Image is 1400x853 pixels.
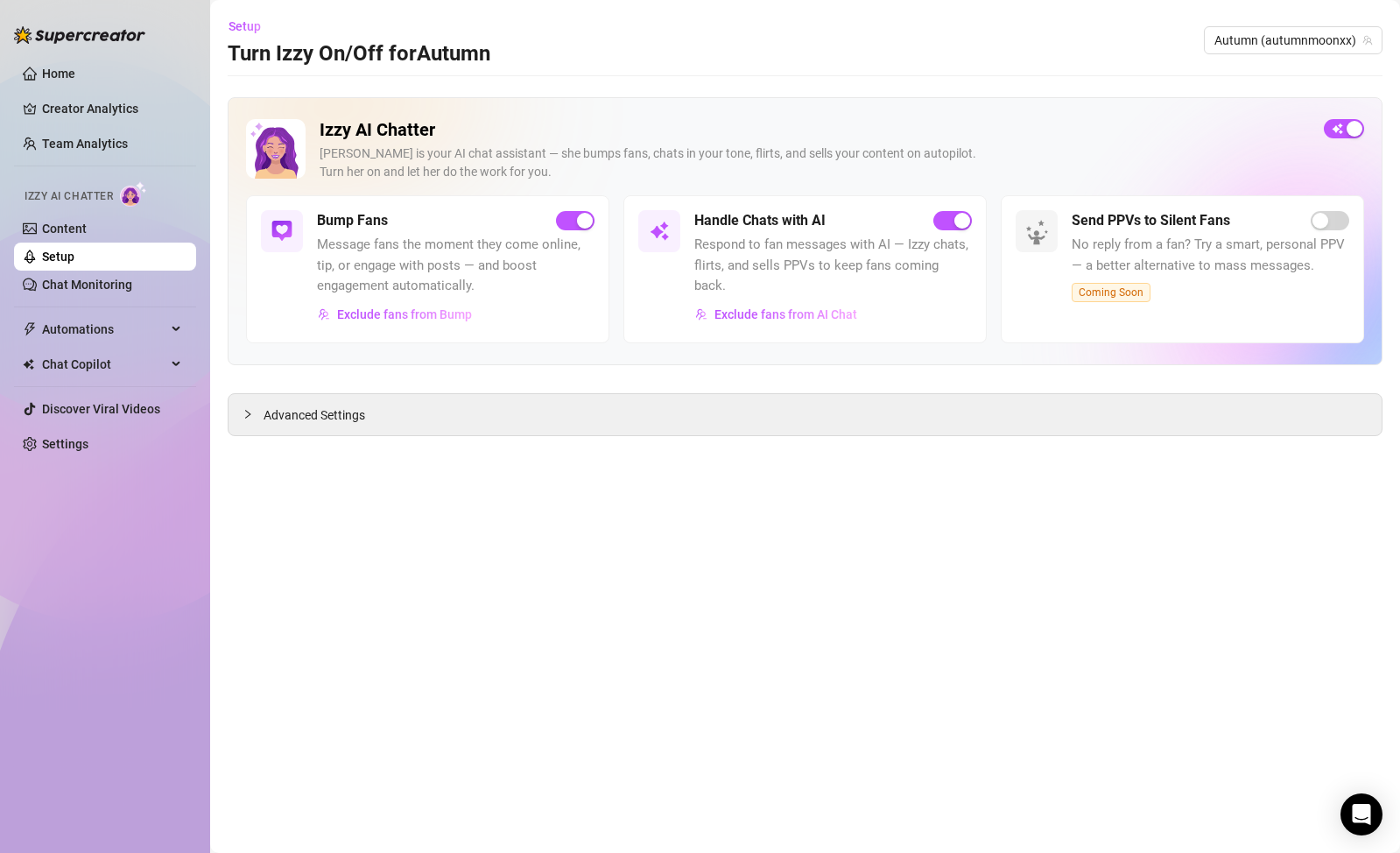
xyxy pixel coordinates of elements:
h5: Send PPVs to Silent Fans [1072,210,1230,231]
span: Chat Copilot [42,350,166,378]
button: Exclude fans from AI Chat [694,300,858,328]
img: svg%3e [318,308,330,321]
span: No reply from a fan? Try a smart, personal PPV — a better alternative to mass messages. [1072,235,1349,276]
span: Exclude fans from Bump [337,307,472,321]
img: logo-BBDzfeDw.svg [14,26,145,44]
a: Chat Monitoring [42,278,132,292]
h5: Handle Chats with AI [694,210,826,231]
div: collapsed [243,405,264,424]
span: team [1362,35,1373,46]
span: thunderbolt [23,322,37,336]
h3: Turn Izzy On/Off for Autumn [228,40,490,68]
a: Team Analytics [42,137,128,151]
h5: Bump Fans [317,210,388,231]
img: AI Chatter [120,181,147,207]
span: Izzy AI Chatter [25,188,113,205]
h2: Izzy AI Chatter [320,119,1310,141]
span: Exclude fans from AI Chat [714,307,857,321]
button: Exclude fans from Bump [317,300,473,328]
a: Creator Analytics [42,95,182,123]
div: Open Intercom Messenger [1340,793,1382,835]
img: silent-fans-ppv-o-N6Mmdf.svg [1025,220,1053,248]
a: Discover Viral Videos [42,402,160,416]
div: [PERSON_NAME] is your AI chat assistant — she bumps fans, chats in your tone, flirts, and sells y... [320,145,1310,181]
a: Settings [42,437,88,451]
span: collapsed [243,409,253,419]
a: Home [42,67,75,81]
span: Respond to fan messages with AI — Izzy chats, flirts, and sells PPVs to keep fans coming back. [694,235,972,297]
span: Coming Soon [1072,283,1150,302]
span: Automations [42,315,166,343]
img: svg%3e [649,221,670,242]
span: Advanced Settings [264,405,365,425]
img: Izzy AI Chatter [246,119,306,179]
button: Setup [228,12,275,40]
span: Message fans the moment they come online, tip, or engage with posts — and boost engagement automa... [317,235,594,297]
span: Autumn (autumnmoonxx) [1214,27,1372,53]
a: Setup [42,250,74,264]
img: Chat Copilot [23,358,34,370]
img: svg%3e [695,308,707,321]
span: Setup [229,19,261,33]
a: Content [42,222,87,236]
img: svg%3e [271,221,292,242]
